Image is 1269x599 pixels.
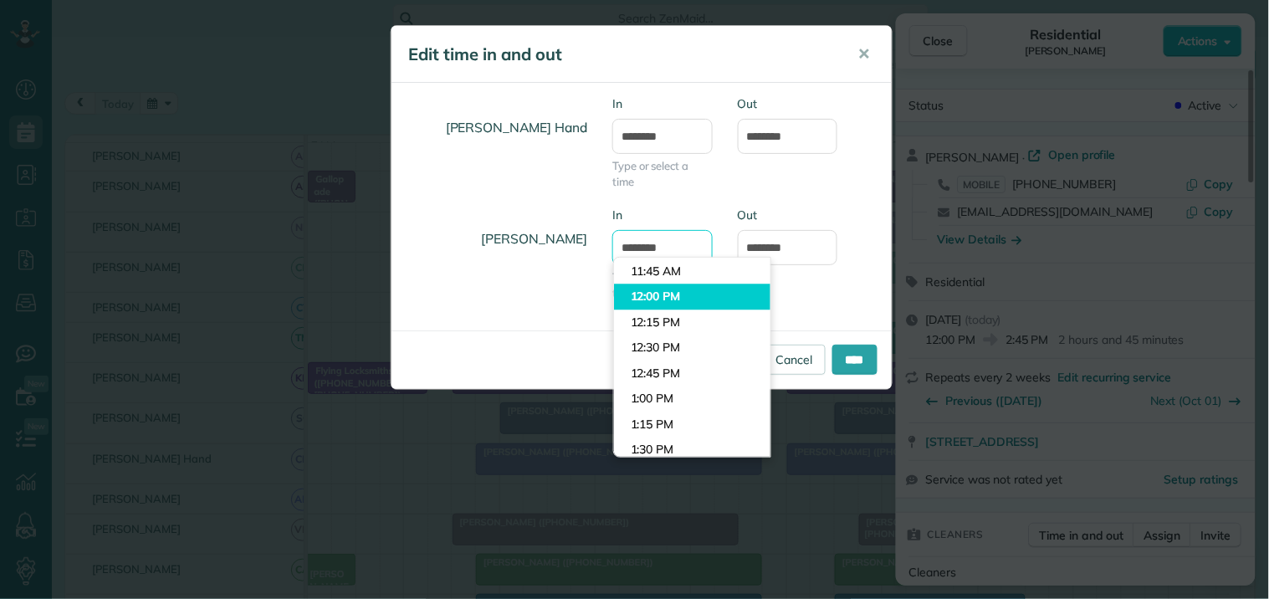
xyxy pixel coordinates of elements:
[614,284,770,310] li: 12:00 PM
[614,412,770,438] li: 1:15 PM
[614,310,770,335] li: 12:15 PM
[404,104,587,151] h4: [PERSON_NAME] Hand
[762,345,826,375] a: Cancel
[614,361,770,387] li: 12:45 PM
[612,207,713,223] label: In
[614,259,770,284] li: 11:45 AM
[738,95,838,112] label: Out
[408,43,835,66] h5: Edit time in and out
[614,437,770,463] li: 1:30 PM
[614,335,770,361] li: 12:30 PM
[612,158,713,190] span: Type or select a time
[614,386,770,412] li: 1:00 PM
[404,215,587,263] h4: [PERSON_NAME]
[858,44,871,64] span: ✕
[738,207,838,223] label: Out
[612,95,713,112] label: In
